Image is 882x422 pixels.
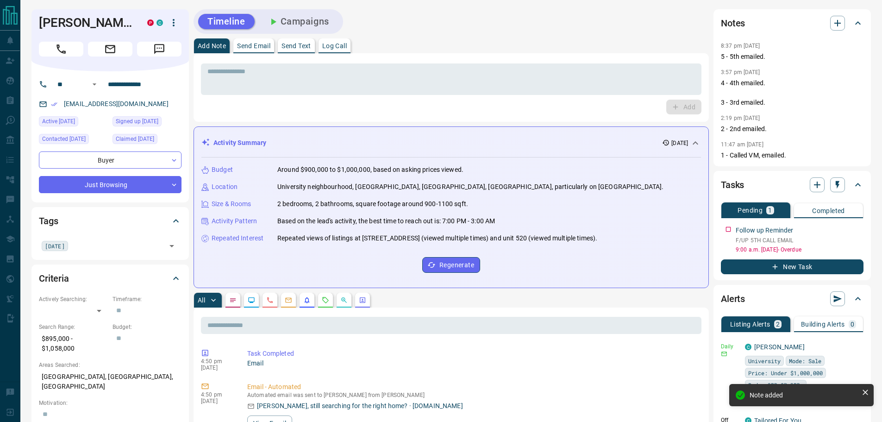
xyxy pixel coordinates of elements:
[277,233,597,243] p: Repeated views of listings at [STREET_ADDRESS] (viewed multiple times) and unit 520 (viewed multi...
[198,14,255,29] button: Timeline
[721,16,745,31] h2: Notes
[277,199,468,209] p: 2 bedrooms, 2 bathrooms, square footage around 900-1100 sqft.
[39,369,181,394] p: [GEOGRAPHIC_DATA], [GEOGRAPHIC_DATA], [GEOGRAPHIC_DATA]
[721,288,863,310] div: Alerts
[721,177,744,192] h2: Tasks
[322,43,347,49] p: Log Call
[736,246,863,254] p: 9:00 a.m. [DATE] - Overdue
[247,392,698,398] p: Automated email was sent to [PERSON_NAME] from [PERSON_NAME]
[721,52,863,62] p: 5 - 5th emailed.
[257,401,463,411] p: [PERSON_NAME], still searching for the right home? · [DOMAIN_NAME]
[248,296,255,304] svg: Lead Browsing Activity
[340,296,348,304] svg: Opportunities
[277,165,463,175] p: Around $900,000 to $1,000,000, based on asking prices viewed.
[39,15,133,30] h1: [PERSON_NAME]
[237,43,270,49] p: Send Email
[229,296,237,304] svg: Notes
[721,291,745,306] h2: Alerts
[64,100,169,107] a: [EMAIL_ADDRESS][DOMAIN_NAME]
[212,165,233,175] p: Budget
[258,14,338,29] button: Campaigns
[113,323,181,331] p: Budget:
[212,199,251,209] p: Size & Rooms
[721,124,863,134] p: 2 - 2nd emailed.
[156,19,163,26] div: condos.ca
[281,43,311,49] p: Send Text
[266,296,274,304] svg: Calls
[721,342,739,351] p: Daily
[247,349,698,359] p: Task Completed
[801,321,845,328] p: Building Alerts
[812,208,845,214] p: Completed
[721,259,863,274] button: New Task
[39,323,108,331] p: Search Range:
[745,344,751,350] div: condos.ca
[721,151,863,160] p: 1 - Called VM, emailed.
[277,216,495,226] p: Based on the lead's activity, the best time to reach out is: 7:00 PM - 3:00 AM
[736,226,793,235] p: Follow up Reminder
[851,321,854,328] p: 0
[789,356,821,365] span: Mode: Sale
[137,42,181,57] span: Message
[201,398,233,404] p: [DATE]
[201,391,233,398] p: 4:50 pm
[721,12,863,34] div: Notes
[39,295,108,303] p: Actively Searching:
[198,43,226,49] p: Add Note
[748,380,803,390] span: Beds: 2BD OR 3BD+
[359,296,366,304] svg: Agent Actions
[748,356,781,365] span: University
[39,176,181,193] div: Just Browsing
[247,359,698,368] p: Email
[736,236,863,245] p: F/UP 5TH CALL EMAIL
[277,182,663,192] p: University neighbourhood, [GEOGRAPHIC_DATA], [GEOGRAPHIC_DATA], [GEOGRAPHIC_DATA], particularly o...
[285,296,292,304] svg: Emails
[39,134,108,147] div: Mon Sep 01 2025
[201,365,233,371] p: [DATE]
[165,239,178,252] button: Open
[39,271,69,286] h2: Criteria
[39,361,181,369] p: Areas Searched:
[42,117,75,126] span: Active [DATE]
[768,207,772,214] p: 1
[750,391,858,399] div: Note added
[776,321,780,328] p: 2
[39,399,181,407] p: Motivation:
[721,69,760,76] p: 3:57 pm [DATE]
[42,134,86,144] span: Contacted [DATE]
[721,351,727,357] svg: Email
[39,116,108,129] div: Tue Sep 09 2025
[39,151,181,169] div: Buyer
[39,210,181,232] div: Tags
[198,297,205,303] p: All
[422,257,480,273] button: Regenerate
[88,42,132,57] span: Email
[721,141,763,148] p: 11:47 am [DATE]
[113,134,181,147] div: Mon Sep 01 2025
[116,117,158,126] span: Signed up [DATE]
[671,139,688,147] p: [DATE]
[213,138,266,148] p: Activity Summary
[39,214,58,228] h2: Tags
[721,115,760,121] p: 2:19 pm [DATE]
[116,134,154,144] span: Claimed [DATE]
[39,267,181,290] div: Criteria
[201,134,701,151] div: Activity Summary[DATE]
[147,19,154,26] div: property.ca
[721,78,863,107] p: 4 - 4th emailed. 3 - 3rd emailed.
[45,241,65,251] span: [DATE]
[113,295,181,303] p: Timeframe:
[303,296,311,304] svg: Listing Alerts
[39,331,108,356] p: $895,000 - $1,058,000
[212,182,238,192] p: Location
[754,343,805,351] a: [PERSON_NAME]
[212,216,257,226] p: Activity Pattern
[212,233,263,243] p: Repeated Interest
[748,368,823,378] span: Price: Under $1,000,000
[39,42,83,57] span: Call
[738,207,763,214] p: Pending
[721,43,760,49] p: 8:37 pm [DATE]
[89,79,100,90] button: Open
[201,358,233,365] p: 4:50 pm
[247,382,698,392] p: Email - Automated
